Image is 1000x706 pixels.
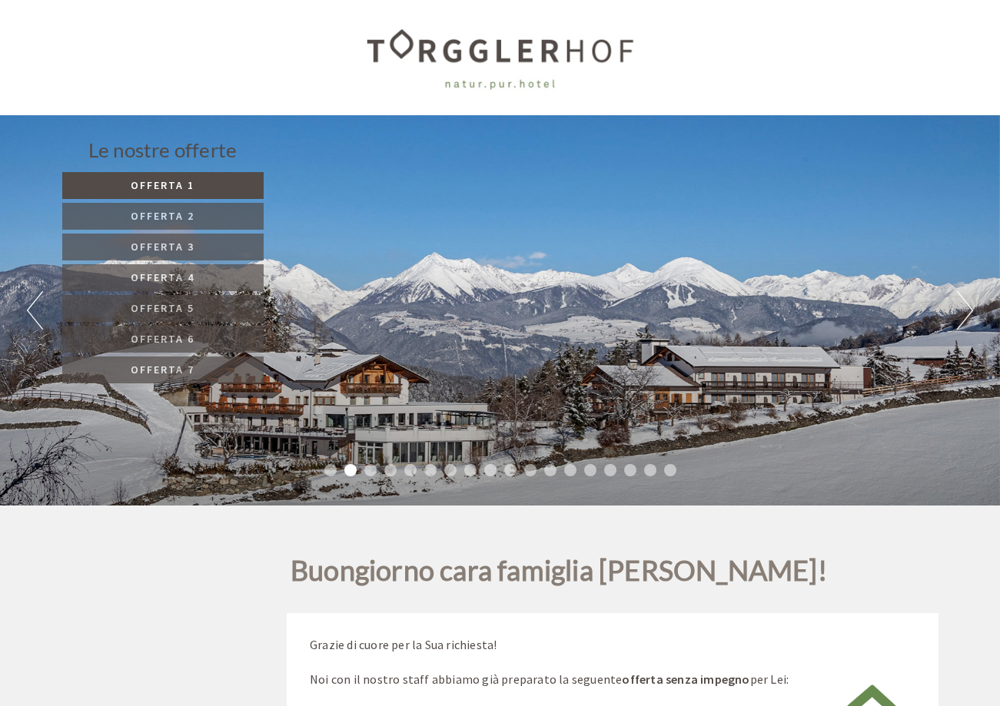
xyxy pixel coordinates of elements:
[131,301,194,315] span: Offerta 5
[131,332,194,346] span: Offerta 6
[957,291,973,330] button: Next
[622,671,749,687] strong: offerta senza impegno
[62,136,264,164] div: Le nostre offerte
[131,209,194,223] span: Offerta 2
[131,363,194,376] span: Offerta 7
[131,178,194,192] span: Offerta 1
[131,270,194,284] span: Offerta 4
[27,291,43,330] button: Previous
[291,555,827,594] h1: Buongiorno cara famiglia [PERSON_NAME]!
[310,636,915,689] p: Grazie di cuore per la Sua richiesta! Noi con il nostro staff abbiamo già preparato la seguente p...
[131,240,194,254] span: Offerta 3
